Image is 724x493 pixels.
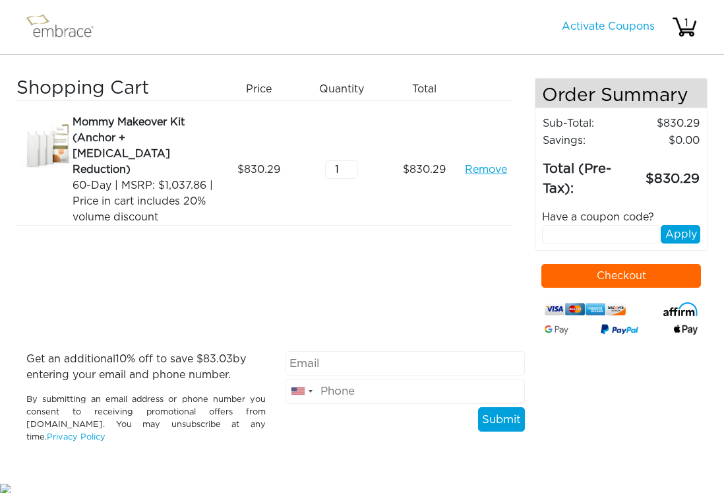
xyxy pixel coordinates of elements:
[286,351,525,376] input: Email
[542,149,629,199] td: Total (Pre-Tax):
[115,354,127,364] span: 10
[47,433,106,442] a: Privacy Policy
[223,78,305,100] div: Price
[629,149,700,199] td: 830.29
[542,115,629,132] td: Sub-Total:
[532,209,710,225] div: Have a coupon code?
[673,15,700,31] div: 1
[26,351,266,383] p: Get an additional % off to save $ by entering your email and phone number.
[237,162,280,178] span: 830.29
[545,325,568,335] img: Google-Pay-Logo.svg
[403,162,446,178] span: 830.29
[16,78,213,100] h3: Shopping Cart
[629,115,700,132] td: 830.29
[542,132,629,149] td: Savings :
[545,301,626,317] img: credit-cards.png
[663,302,698,316] img: affirm-logo.svg
[286,379,317,403] div: United States: +1
[671,21,698,32] a: 1
[465,162,507,178] a: Remove
[23,11,109,44] img: logo.png
[671,14,698,40] img: cart
[674,325,698,335] img: fullApplePay.png
[541,264,701,288] button: Checkout
[26,393,266,444] p: By submitting an email address or phone number you consent to receiving promotional offers from [...
[562,21,655,32] a: Activate Coupons
[388,78,470,100] div: Total
[16,114,82,180] img: 7ce86e4a-8ce9-11e7-b542-02e45ca4b85b.jpeg
[661,225,700,244] button: Apply
[535,79,707,108] h4: Order Summary
[203,354,233,364] span: 83.03
[601,322,638,338] img: paypal-v3.png
[629,132,700,149] td: 0.00
[478,407,525,432] button: Submit
[73,114,213,178] div: Mommy Makeover Kit (Anchor + [MEDICAL_DATA] Reduction)
[286,379,525,404] input: Phone
[319,81,364,97] span: Quantity
[73,178,213,225] div: 60-Day | MSRP: $1,037.86 | Price in cart includes 20% volume discount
